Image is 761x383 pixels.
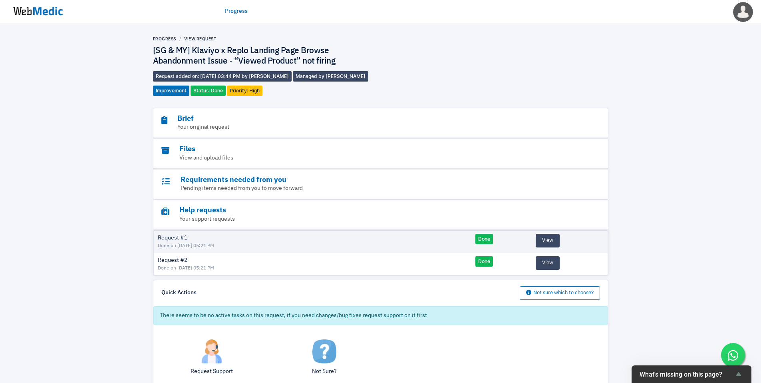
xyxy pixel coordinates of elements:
p: Request Support [161,367,262,376]
p: Not Sure? [274,367,375,376]
p: Your original request [161,123,556,132]
span: Done on [DATE] 05:21 PM [158,242,467,249]
h3: Files [161,145,556,154]
div: There seems to be no active tasks on this request, if you need changes/bug fixes request support ... [153,306,608,325]
span: Done [475,256,493,267]
p: Pending items needed from you to move forward [161,184,556,193]
img: support.png [200,339,224,363]
h3: Help requests [161,206,556,215]
h6: Quick Actions [161,289,197,297]
span: Done [475,234,493,244]
td: Request #1 [154,230,471,253]
td: Request #2 [154,253,471,275]
span: Improvement [153,86,189,96]
a: Progress [225,7,248,16]
span: Priority: High [227,86,262,96]
p: Your support requests [161,215,556,223]
button: View [536,256,560,270]
button: Show survey - What's missing on this page? [640,369,743,379]
span: Request added on: [DATE] 03:44 PM by [PERSON_NAME] [153,71,292,82]
span: Managed by [PERSON_NAME] [293,71,368,82]
a: Progress [153,36,176,41]
h3: Brief [161,114,556,124]
img: not-sure.png [312,339,336,363]
p: View and upload files [161,154,556,162]
span: Status: Done [191,86,226,96]
h3: Requirements needed from you [161,176,556,185]
a: View Request [184,36,217,41]
button: View [536,234,560,247]
span: Done on [DATE] 05:21 PM [158,265,467,272]
nav: breadcrumb [153,36,381,42]
h4: [SG & MY] Klaviyo x Replo Landing Page Browse Abandonment Issue - “Viewed Product” not firing [153,46,381,67]
button: Not sure which to choose? [520,286,600,300]
span: What's missing on this page? [640,371,734,378]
